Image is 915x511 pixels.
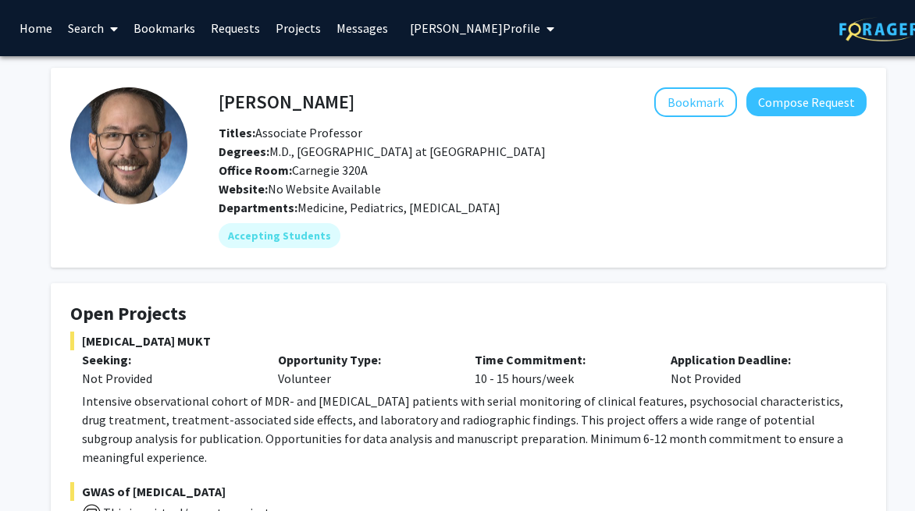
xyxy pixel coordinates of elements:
span: No Website Available [219,181,381,197]
p: Seeking: [82,350,255,369]
mat-chip: Accepting Students [219,223,340,248]
p: Intensive observational cohort of MDR- and [MEDICAL_DATA] patients with serial monitoring of clin... [82,392,867,467]
div: Not Provided [82,369,255,388]
span: [MEDICAL_DATA] MUKT [70,332,867,350]
span: Medicine, Pediatrics, [MEDICAL_DATA] [297,200,500,215]
a: Projects [268,1,329,55]
a: Search [60,1,126,55]
button: Compose Request to Jeffrey Tornheim [746,87,867,116]
b: Departments: [219,200,297,215]
img: Profile Picture [70,87,187,204]
a: Home [12,1,60,55]
div: Not Provided [659,350,855,388]
b: Office Room: [219,162,292,178]
span: M.D., [GEOGRAPHIC_DATA] at [GEOGRAPHIC_DATA] [219,144,546,159]
div: 10 - 15 hours/week [463,350,659,388]
a: Requests [203,1,268,55]
p: Opportunity Type: [278,350,450,369]
b: Website: [219,181,268,197]
p: Time Commitment: [475,350,647,369]
a: Messages [329,1,396,55]
a: Bookmarks [126,1,203,55]
p: Application Deadline: [671,350,843,369]
div: Volunteer [266,350,462,388]
button: Add Jeffrey Tornheim to Bookmarks [654,87,737,117]
span: Associate Professor [219,125,362,140]
span: Carnegie 320A [219,162,368,178]
span: [PERSON_NAME] Profile [410,20,540,36]
h4: [PERSON_NAME] [219,87,354,116]
h4: Open Projects [70,303,867,325]
b: Degrees: [219,144,269,159]
b: Titles: [219,125,255,140]
span: GWAS of [MEDICAL_DATA] [70,482,867,501]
